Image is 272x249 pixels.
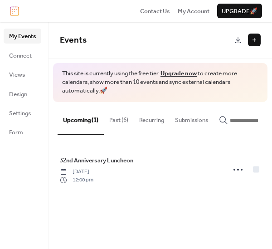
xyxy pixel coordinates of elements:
[9,70,25,79] span: Views
[60,32,87,49] span: Events
[60,168,93,176] span: [DATE]
[104,102,134,134] button: Past (6)
[4,48,41,63] a: Connect
[60,176,93,184] span: 12:00 pm
[9,90,27,99] span: Design
[160,68,197,79] a: Upgrade now
[10,6,19,16] img: logo
[140,6,170,15] a: Contact Us
[4,87,41,101] a: Design
[9,51,32,60] span: Connect
[9,109,31,118] span: Settings
[60,156,133,166] a: 32nd Anniversary Luncheon
[4,106,41,120] a: Settings
[60,156,133,165] span: 32nd Anniversary Luncheon
[9,32,36,41] span: My Events
[4,125,41,139] a: Form
[58,102,104,135] button: Upcoming (1)
[134,102,170,134] button: Recurring
[4,29,41,43] a: My Events
[9,128,23,137] span: Form
[178,7,209,16] span: My Account
[62,69,258,95] span: This site is currently using the free tier. to create more calendars, show more than 10 events an...
[4,67,41,82] a: Views
[170,102,214,134] button: Submissions
[140,7,170,16] span: Contact Us
[222,7,257,16] span: Upgrade 🚀
[178,6,209,15] a: My Account
[217,4,262,18] button: Upgrade🚀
